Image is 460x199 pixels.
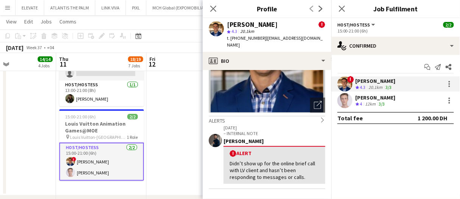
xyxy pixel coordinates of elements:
[3,17,20,26] a: View
[239,28,256,34] span: 20.1km
[337,114,363,122] div: Total fee
[25,45,44,50] span: Week 37
[70,134,127,140] span: Louis Vuitton-[GEOGRAPHIC_DATA]
[203,52,331,70] div: Bio
[227,21,278,28] div: [PERSON_NAME]
[59,143,144,181] app-card-role: Host/Hostess2/215:00-21:00 (6h)![PERSON_NAME][PERSON_NAME]
[364,101,378,107] div: 12km
[224,131,325,136] p: – INTERNAL NOTE
[418,114,448,122] div: 1 200.00 DH
[224,125,325,131] p: [DATE]
[38,56,53,62] span: 14/14
[386,84,392,90] app-skills-label: 3/3
[47,45,54,50] div: +04
[128,56,143,62] span: 18/19
[59,109,144,181] app-job-card: 15:00-21:00 (6h)2/2Louis Vuitton Animation Games@MOE Louis Vuitton-[GEOGRAPHIC_DATA]1 RoleHost/Ho...
[149,60,156,68] span: 12
[95,0,126,15] button: LINK VIVA
[40,18,52,25] span: Jobs
[337,22,370,28] span: Host/Hostess
[127,134,138,140] span: 1 Role
[6,44,23,51] div: [DATE]
[319,21,325,28] span: !
[356,94,396,101] div: [PERSON_NAME]
[227,35,323,48] span: | [EMAIL_ADDRESS][DOMAIN_NAME]
[347,76,354,83] span: !
[230,150,236,157] span: !
[146,0,286,15] button: MCH Global (EXPOMOBILIA MCH GLOBAL ME LIVE MARKETING LLC)
[443,22,454,28] span: 2/2
[127,114,138,120] span: 2/2
[37,17,55,26] a: Jobs
[360,101,362,107] span: 4
[203,4,331,14] h3: Profile
[331,4,460,14] h3: Job Fulfilment
[44,0,95,15] button: ATLANTIS THE PALM
[367,84,384,91] div: 20.1km
[227,35,266,41] span: t. [PHONE_NUMBER]
[360,84,366,90] span: 4.3
[150,56,156,62] span: Fri
[59,56,69,62] span: Thu
[21,17,36,26] a: Edit
[232,28,237,34] span: 4.3
[356,78,396,84] div: [PERSON_NAME]
[337,28,454,34] div: 15:00-21:00 (6h)
[24,18,33,25] span: Edit
[72,157,76,162] span: !
[230,150,319,157] div: Alert
[230,160,319,181] div: Didn’t show up for the online brief call with LV client and hasn’t been responding to messages or...
[337,22,376,28] button: Host/Hostess
[59,18,76,25] span: Comms
[59,81,144,106] app-card-role: Host/Hostess1/113:00-21:00 (8h)[PERSON_NAME]
[126,0,146,15] button: PIXL
[209,116,325,124] div: Alerts
[379,101,385,107] app-skills-label: 3/3
[224,138,325,145] div: [PERSON_NAME]
[129,63,143,68] div: 7 Jobs
[310,98,325,113] div: Open photos pop-in
[6,18,17,25] span: View
[331,37,460,55] div: Confirmed
[65,114,96,120] span: 15:00-21:00 (6h)
[58,60,69,68] span: 11
[16,0,44,15] button: ELEVATE
[59,120,144,134] h3: Louis Vuitton Animation Games@MOE
[56,17,79,26] a: Comms
[38,63,53,68] div: 4 Jobs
